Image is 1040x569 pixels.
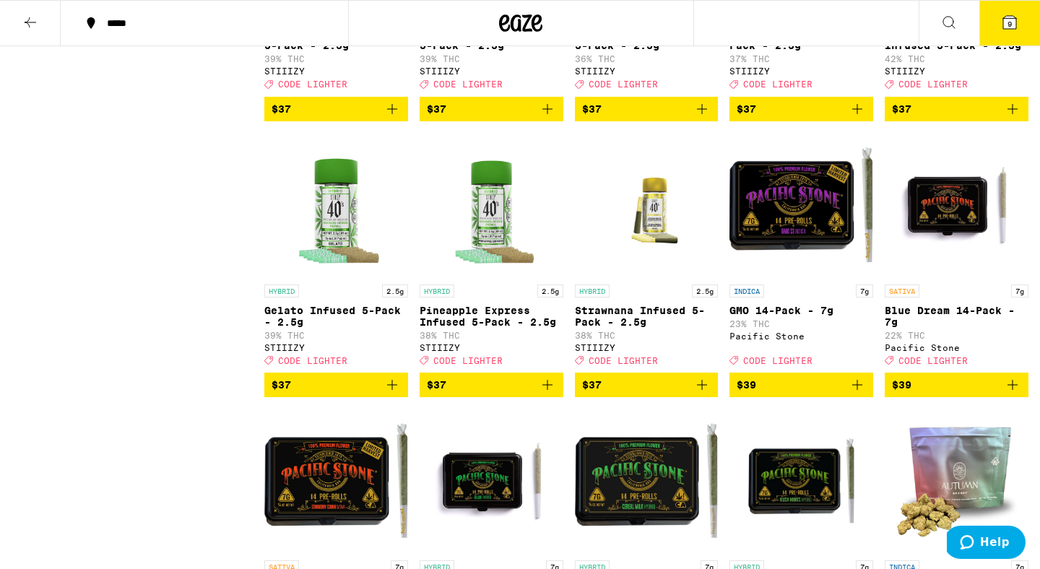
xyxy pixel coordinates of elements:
[272,103,291,115] span: $37
[589,80,658,90] span: CODE LIGHTER
[589,356,658,365] span: CODE LIGHTER
[885,133,1028,373] a: Open page for Blue Dream 14-Pack - 7g from Pacific Stone
[264,66,408,76] div: STIIIZY
[575,409,719,553] img: Pacific Stone - Cereal Milk 14-Pack - 7g
[420,373,563,397] button: Add to bag
[420,284,454,297] p: HYBRID
[979,1,1040,45] button: 9
[885,331,1028,340] p: 22% THC
[743,356,812,365] span: CODE LIGHTER
[420,133,563,373] a: Open page for Pineapple Express Infused 5-Pack - 2.5g from STIIIZY
[575,97,719,121] button: Add to bag
[575,133,719,373] a: Open page for Strawnana Infused 5-Pack - 2.5g from STIIIZY
[885,305,1028,328] p: Blue Dream 14-Pack - 7g
[420,54,563,64] p: 39% THC
[1011,284,1028,297] p: 7g
[264,133,408,277] img: STIIIZY - Gelato Infused 5-Pack - 2.5g
[575,305,719,328] p: Strawnana Infused 5-Pack - 2.5g
[729,319,873,329] p: 23% THC
[729,373,873,397] button: Add to bag
[892,379,911,391] span: $39
[264,284,299,297] p: HYBRID
[264,97,408,121] button: Add to bag
[729,305,873,316] p: GMO 14-Pack - 7g
[729,331,873,341] div: Pacific Stone
[729,54,873,64] p: 37% THC
[420,66,563,76] div: STIIIZY
[264,409,408,553] img: Pacific Stone - Star-berry Cough 14-Pack - 7g
[427,103,446,115] span: $37
[382,284,408,297] p: 2.5g
[885,97,1028,121] button: Add to bag
[729,284,764,297] p: INDICA
[898,356,968,365] span: CODE LIGHTER
[264,343,408,352] div: STIIIZY
[575,343,719,352] div: STIIIZY
[885,54,1028,64] p: 42% THC
[420,133,563,277] img: STIIIZY - Pineapple Express Infused 5-Pack - 2.5g
[278,80,347,90] span: CODE LIGHTER
[885,66,1028,76] div: STIIIZY
[885,343,1028,352] div: Pacific Stone
[272,379,291,391] span: $37
[575,133,719,277] img: STIIIZY - Strawnana Infused 5-Pack - 2.5g
[420,343,563,352] div: STIIIZY
[264,54,408,64] p: 39% THC
[737,379,756,391] span: $39
[729,133,873,277] img: Pacific Stone - GMO 14-Pack - 7g
[575,373,719,397] button: Add to bag
[427,379,446,391] span: $37
[856,284,873,297] p: 7g
[420,409,563,553] img: Pacific Stone - 805 Glue 14-Pack - 7g
[420,331,563,340] p: 38% THC
[729,409,873,553] img: Pacific Stone - Kush Mints 14-Pack - 7g
[1007,19,1012,28] span: 9
[892,103,911,115] span: $37
[947,526,1026,562] iframe: Opens a widget where you can find more information
[729,133,873,373] a: Open page for GMO 14-Pack - 7g from Pacific Stone
[278,356,347,365] span: CODE LIGHTER
[743,80,812,90] span: CODE LIGHTER
[264,373,408,397] button: Add to bag
[885,409,1028,553] img: Autumn Brands - Smackers - 7g
[885,373,1028,397] button: Add to bag
[575,331,719,340] p: 38% THC
[575,284,610,297] p: HYBRID
[264,305,408,328] p: Gelato Infused 5-Pack - 2.5g
[582,103,602,115] span: $37
[433,356,503,365] span: CODE LIGHTER
[692,284,718,297] p: 2.5g
[729,66,873,76] div: STIIIZY
[898,80,968,90] span: CODE LIGHTER
[885,284,919,297] p: SATIVA
[433,80,503,90] span: CODE LIGHTER
[264,331,408,340] p: 39% THC
[537,284,563,297] p: 2.5g
[729,97,873,121] button: Add to bag
[420,305,563,328] p: Pineapple Express Infused 5-Pack - 2.5g
[575,66,719,76] div: STIIIZY
[582,379,602,391] span: $37
[575,54,719,64] p: 36% THC
[264,133,408,373] a: Open page for Gelato Infused 5-Pack - 2.5g from STIIIZY
[420,97,563,121] button: Add to bag
[885,133,1028,277] img: Pacific Stone - Blue Dream 14-Pack - 7g
[737,103,756,115] span: $37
